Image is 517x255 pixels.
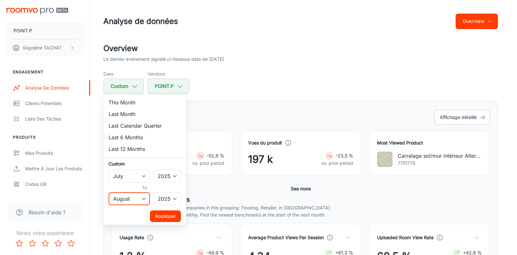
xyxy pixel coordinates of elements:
li: Last Calendar Quarter [103,120,186,132]
h6: Custom [109,160,181,167]
li: Last Month [103,108,186,120]
li: This Month [103,97,186,108]
h6: to [110,184,180,191]
li: Last 12 Months [103,143,186,155]
button: Appliquer [150,210,181,222]
li: Last 6 Months [103,132,186,143]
